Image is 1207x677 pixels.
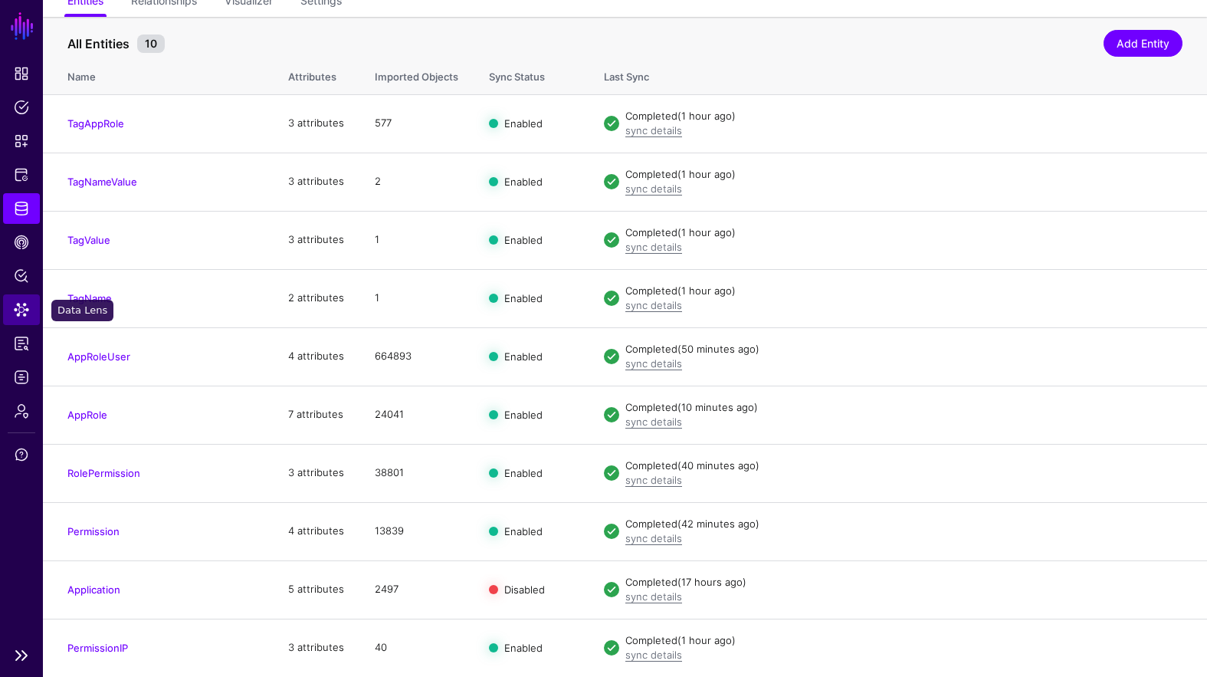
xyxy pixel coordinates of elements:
span: Identity Data Fabric [14,201,29,216]
a: sync details [625,416,682,428]
a: sync details [625,590,682,603]
th: Imported Objects [359,54,474,94]
div: Completed (10 minutes ago) [625,400,1182,416]
td: 4 attributes [273,327,359,386]
span: Enabled [504,234,543,246]
a: TagName [67,292,112,304]
a: Policy Lens [3,261,40,291]
a: sync details [625,474,682,486]
a: Snippets [3,126,40,156]
span: Enabled [504,467,543,479]
a: Reports [3,328,40,359]
a: sync details [625,182,682,195]
a: TagNameValue [67,176,137,188]
a: CAEP Hub [3,227,40,258]
a: RolePermission [67,467,140,479]
span: Policy Lens [14,268,29,284]
a: sync details [625,124,682,136]
td: 3 attributes [273,153,359,211]
td: 3 attributes [273,619,359,677]
div: Completed (1 hour ago) [625,167,1182,182]
th: Name [43,54,273,94]
a: Protected Systems [3,159,40,190]
span: Enabled [504,176,543,188]
span: Dashboard [14,66,29,81]
span: Enabled [504,409,543,421]
div: Completed (17 hours ago) [625,575,1182,590]
span: Policies [14,100,29,115]
span: Logs [14,370,29,385]
a: TagValue [67,234,110,246]
span: Disabled [504,583,545,596]
span: Enabled [504,292,543,304]
a: Logs [3,362,40,393]
td: 577 [359,94,474,153]
td: 38801 [359,444,474,502]
a: Permission [67,525,120,537]
div: Completed (1 hour ago) [625,633,1182,649]
span: Enabled [504,350,543,363]
div: Completed (42 minutes ago) [625,517,1182,532]
td: 2497 [359,560,474,619]
td: 664893 [359,327,474,386]
a: sync details [625,241,682,253]
a: Add Entity [1104,30,1182,57]
small: 10 [137,35,165,53]
a: Application [67,583,120,596]
th: Sync Status [474,54,589,94]
td: 7 attributes [273,386,359,444]
td: 5 attributes [273,560,359,619]
a: Identity Data Fabric [3,193,40,224]
th: Attributes [273,54,359,94]
div: Completed (40 minutes ago) [625,458,1182,474]
a: Policies [3,92,40,123]
span: Enabled [504,525,543,537]
td: 3 attributes [273,444,359,502]
a: sync details [625,357,682,370]
a: Admin [3,396,40,426]
td: 13839 [359,502,474,560]
span: Snippets [14,133,29,149]
td: 1 [359,211,474,269]
span: Reports [14,336,29,351]
th: Last Sync [589,54,1207,94]
a: TagAppRole [67,117,124,130]
a: sync details [625,299,682,311]
td: 2 [359,153,474,211]
td: 24041 [359,386,474,444]
div: Completed (1 hour ago) [625,109,1182,124]
a: sync details [625,532,682,544]
span: Protected Systems [14,167,29,182]
a: SGNL [9,9,35,43]
div: Completed (1 hour ago) [625,284,1182,299]
a: Data Lens [3,294,40,325]
td: 1 [359,269,474,327]
span: Data Lens [14,302,29,317]
div: Completed (1 hour ago) [625,225,1182,241]
a: PermissionIP [67,642,128,654]
div: Completed (50 minutes ago) [625,342,1182,357]
a: AppRoleUser [67,350,130,363]
a: sync details [625,649,682,661]
div: Data Lens [51,300,113,321]
a: Dashboard [3,58,40,89]
span: Enabled [504,642,543,654]
td: 40 [359,619,474,677]
span: Support [14,447,29,462]
td: 3 attributes [273,211,359,269]
td: 3 attributes [273,94,359,153]
td: 4 attributes [273,502,359,560]
span: CAEP Hub [14,235,29,250]
span: Enabled [504,117,543,130]
td: 2 attributes [273,269,359,327]
a: AppRole [67,409,107,421]
span: All Entities [64,35,133,53]
span: Admin [14,403,29,419]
